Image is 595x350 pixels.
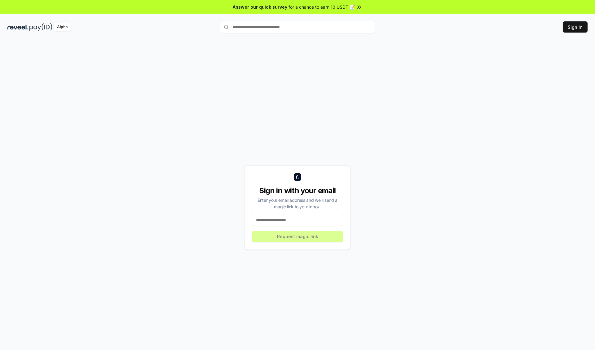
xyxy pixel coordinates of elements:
div: Alpha [54,23,71,31]
div: Enter your email address and we’ll send a magic link to your inbox. [252,197,343,210]
div: Sign in with your email [252,186,343,196]
span: Answer our quick survey [233,4,287,10]
img: pay_id [29,23,52,31]
img: logo_small [294,173,301,181]
span: for a chance to earn 10 USDT 📝 [289,4,355,10]
img: reveel_dark [7,23,28,31]
button: Sign In [563,21,588,33]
